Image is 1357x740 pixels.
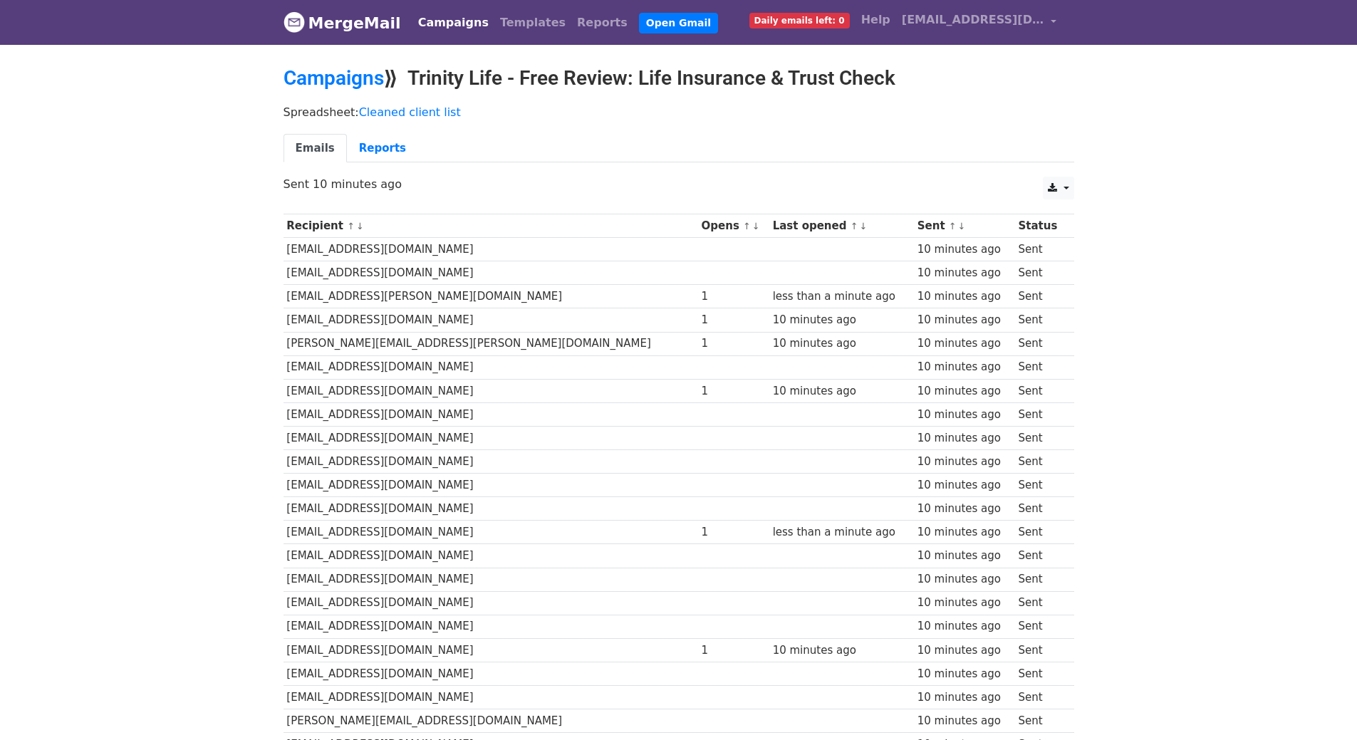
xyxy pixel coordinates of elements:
[284,544,698,568] td: [EMAIL_ADDRESS][DOMAIN_NAME]
[359,105,461,119] a: Cleaned client list
[284,426,698,449] td: [EMAIL_ADDRESS][DOMAIN_NAME]
[917,312,1012,328] div: 10 minutes ago
[917,713,1012,729] div: 10 minutes ago
[1015,379,1066,402] td: Sent
[958,221,966,231] a: ↓
[917,571,1012,588] div: 10 minutes ago
[917,359,1012,375] div: 10 minutes ago
[917,454,1012,470] div: 10 minutes ago
[284,238,698,261] td: [EMAIL_ADDRESS][DOMAIN_NAME]
[1015,685,1066,709] td: Sent
[917,383,1012,400] div: 10 minutes ago
[1015,261,1066,285] td: Sent
[284,662,698,685] td: [EMAIL_ADDRESS][DOMAIN_NAME]
[284,450,698,474] td: [EMAIL_ADDRESS][DOMAIN_NAME]
[702,524,766,541] div: 1
[1015,426,1066,449] td: Sent
[773,383,911,400] div: 10 minutes ago
[639,13,718,33] a: Open Gmail
[1015,285,1066,308] td: Sent
[571,9,633,37] a: Reports
[1015,709,1066,733] td: Sent
[917,288,1012,305] div: 10 minutes ago
[702,335,766,352] div: 1
[698,214,769,238] th: Opens
[284,402,698,426] td: [EMAIL_ADDRESS][DOMAIN_NAME]
[1015,662,1066,685] td: Sent
[917,595,1012,611] div: 10 minutes ago
[1015,591,1066,615] td: Sent
[949,221,957,231] a: ↑
[1015,402,1066,426] td: Sent
[1015,544,1066,568] td: Sent
[284,308,698,332] td: [EMAIL_ADDRESS][DOMAIN_NAME]
[284,709,698,733] td: [PERSON_NAME][EMAIL_ADDRESS][DOMAIN_NAME]
[284,214,698,238] th: Recipient
[917,265,1012,281] div: 10 minutes ago
[284,474,698,497] td: [EMAIL_ADDRESS][DOMAIN_NAME]
[284,8,401,38] a: MergeMail
[412,9,494,37] a: Campaigns
[749,13,850,28] span: Daily emails left: 0
[494,9,571,37] a: Templates
[284,379,698,402] td: [EMAIL_ADDRESS][DOMAIN_NAME]
[284,591,698,615] td: [EMAIL_ADDRESS][DOMAIN_NAME]
[284,615,698,638] td: [EMAIL_ADDRESS][DOMAIN_NAME]
[851,221,858,231] a: ↑
[702,288,766,305] div: 1
[347,221,355,231] a: ↑
[773,335,911,352] div: 10 minutes ago
[702,383,766,400] div: 1
[1015,497,1066,521] td: Sent
[1015,332,1066,355] td: Sent
[917,666,1012,682] div: 10 minutes ago
[284,685,698,709] td: [EMAIL_ADDRESS][DOMAIN_NAME]
[284,66,384,90] a: Campaigns
[752,221,760,231] a: ↓
[284,568,698,591] td: [EMAIL_ADDRESS][DOMAIN_NAME]
[284,638,698,662] td: [EMAIL_ADDRESS][DOMAIN_NAME]
[1015,521,1066,544] td: Sent
[917,335,1012,352] div: 10 minutes ago
[1015,568,1066,591] td: Sent
[773,642,911,659] div: 10 minutes ago
[284,332,698,355] td: [PERSON_NAME][EMAIL_ADDRESS][PERSON_NAME][DOMAIN_NAME]
[769,214,914,238] th: Last opened
[1015,214,1066,238] th: Status
[902,11,1044,28] span: [EMAIL_ADDRESS][DOMAIN_NAME]
[284,105,1074,120] p: Spreadsheet:
[284,355,698,379] td: [EMAIL_ADDRESS][DOMAIN_NAME]
[1015,474,1066,497] td: Sent
[284,497,698,521] td: [EMAIL_ADDRESS][DOMAIN_NAME]
[744,6,856,34] a: Daily emails left: 0
[1015,638,1066,662] td: Sent
[917,524,1012,541] div: 10 minutes ago
[284,134,347,163] a: Emails
[347,134,418,163] a: Reports
[702,642,766,659] div: 1
[917,548,1012,564] div: 10 minutes ago
[284,521,698,544] td: [EMAIL_ADDRESS][DOMAIN_NAME]
[1015,450,1066,474] td: Sent
[702,312,766,328] div: 1
[896,6,1063,39] a: [EMAIL_ADDRESS][DOMAIN_NAME]
[917,430,1012,447] div: 10 minutes ago
[914,214,1015,238] th: Sent
[284,177,1074,192] p: Sent 10 minutes ago
[284,66,1074,90] h2: ⟫ Trinity Life - Free Review: Life Insurance & Trust Check
[1015,238,1066,261] td: Sent
[917,642,1012,659] div: 10 minutes ago
[917,407,1012,423] div: 10 minutes ago
[743,221,751,231] a: ↑
[773,524,911,541] div: less than a minute ago
[859,221,867,231] a: ↓
[917,501,1012,517] div: 10 minutes ago
[284,285,698,308] td: [EMAIL_ADDRESS][PERSON_NAME][DOMAIN_NAME]
[917,618,1012,635] div: 10 minutes ago
[773,312,911,328] div: 10 minutes ago
[356,221,364,231] a: ↓
[773,288,911,305] div: less than a minute ago
[917,241,1012,258] div: 10 minutes ago
[917,689,1012,706] div: 10 minutes ago
[856,6,896,34] a: Help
